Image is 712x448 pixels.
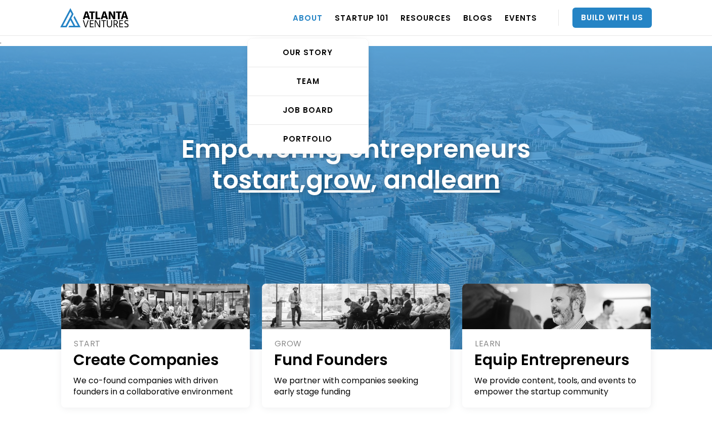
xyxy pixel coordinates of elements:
a: STARTCreate CompaniesWe co-found companies with driven founders in a collaborative environment [61,284,250,408]
a: ABOUT [293,4,323,32]
h1: Empowering entrepreneurs to , , and [182,133,530,195]
a: RESOURCES [401,4,451,32]
a: Build With Us [572,8,652,28]
h1: Fund Founders [274,349,439,370]
div: START [74,338,239,349]
a: OUR STORY [248,38,368,67]
div: TEAM [248,76,368,86]
a: start [239,162,299,198]
a: GROWFund FoundersWe partner with companies seeking early stage funding [262,284,451,408]
div: Job Board [248,105,368,115]
a: LEARNEquip EntrepreneursWe provide content, tools, and events to empower the startup community [462,284,651,408]
a: Job Board [248,96,368,125]
div: GROW [275,338,439,349]
h1: Equip Entrepreneurs [474,349,640,370]
div: We partner with companies seeking early stage funding [274,375,439,397]
a: EVENTS [505,4,537,32]
div: PORTFOLIO [248,134,368,144]
a: BLOGS [463,4,493,32]
h1: Create Companies [73,349,239,370]
a: TEAM [248,67,368,96]
div: We provide content, tools, and events to empower the startup community [474,375,640,397]
a: PORTFOLIO [248,125,368,153]
div: LEARN [475,338,640,349]
div: OUR STORY [248,48,368,58]
a: grow [306,162,371,198]
a: learn [434,162,500,198]
a: Startup 101 [335,4,388,32]
div: We co-found companies with driven founders in a collaborative environment [73,375,239,397]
